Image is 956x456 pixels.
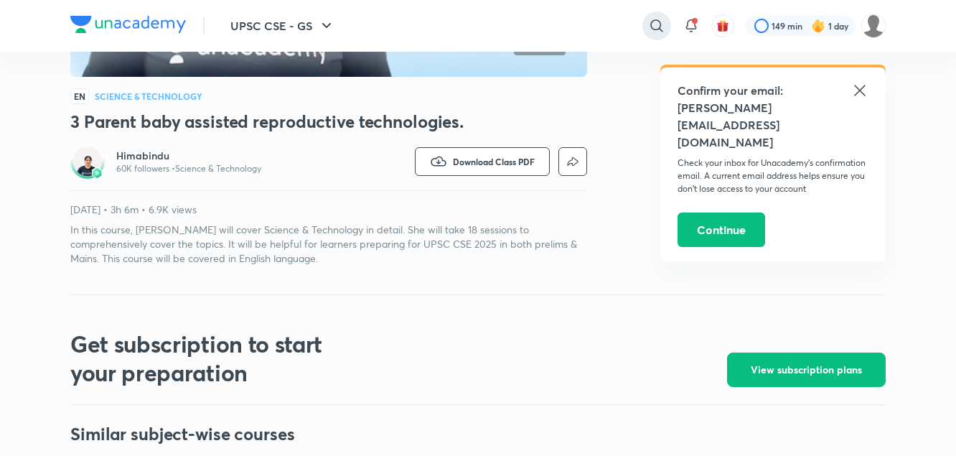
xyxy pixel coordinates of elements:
[678,213,765,247] button: Continue
[70,88,89,104] span: EN
[92,168,102,178] img: badge
[116,163,261,175] p: 60K followers • Science & Technology
[716,19,729,32] img: avatar
[811,19,825,33] img: streak
[70,330,365,387] h2: Get subscription to start your preparation
[70,422,886,445] h3: Similar subject-wise courses
[73,147,102,176] img: Avatar
[70,203,587,217] p: [DATE] • 3h 6m • 6.9K views
[751,363,862,377] span: View subscription plans
[95,92,202,101] h4: Science & Technology
[711,14,734,37] button: avatar
[70,16,186,33] img: Company Logo
[70,110,587,133] h3: 3 Parent baby assisted reproductive technologies.
[222,11,344,40] button: UPSC CSE - GS
[70,223,587,266] p: In this course, [PERSON_NAME] will cover Science & Technology in detail. She will take 18 session...
[453,156,535,167] span: Download Class PDF
[415,147,550,176] button: Download Class PDF
[678,82,868,99] h5: Confirm your email:
[678,157,868,195] p: Check your inbox for Unacademy’s confirmation email. A current email address helps ensure you don...
[70,144,105,179] a: Avatarbadge
[861,14,886,38] img: LEKHA
[70,16,186,37] a: Company Logo
[116,149,261,163] a: Himabindu
[727,353,886,387] button: View subscription plans
[678,99,868,151] h5: [PERSON_NAME][EMAIL_ADDRESS][DOMAIN_NAME]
